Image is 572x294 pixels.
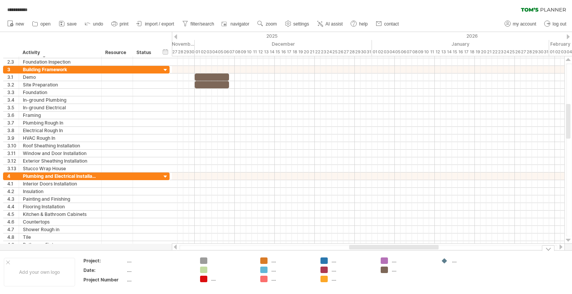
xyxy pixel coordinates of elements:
div: Site Preparation [23,81,98,88]
div: 3.10 [7,142,19,149]
div: .... [332,267,373,273]
div: Saturday, 10 January 2026 [423,48,429,56]
div: Sunday, 21 December 2025 [309,48,315,56]
a: my account [503,19,538,29]
div: Tuesday, 13 January 2026 [441,48,446,56]
a: AI assist [315,19,345,29]
div: Tuesday, 2 December 2025 [200,48,206,56]
span: my account [513,21,536,27]
div: Sunday, 28 December 2025 [349,48,355,56]
div: Tuesday, 9 December 2025 [240,48,246,56]
div: Saturday, 13 December 2025 [263,48,269,56]
div: .... [127,267,191,273]
span: settings [293,21,309,27]
div: Monday, 22 December 2025 [315,48,320,56]
div: Thursday, 1 January 2026 [372,48,378,56]
div: Interior Doors Installation [23,180,98,187]
div: Thursday, 15 January 2026 [452,48,458,56]
a: undo [83,19,106,29]
div: Roof Sheathing Installation [23,142,98,149]
div: Monday, 12 January 2026 [435,48,441,56]
div: In-ground Electrical [23,104,98,111]
div: 3.2 [7,81,19,88]
div: Thursday, 29 January 2026 [532,48,538,56]
div: 4.5 [7,211,19,218]
span: new [16,21,24,27]
div: Saturday, 6 December 2025 [223,48,229,56]
div: HVAC Rough In [23,134,98,142]
div: Resource [105,49,128,56]
div: Thursday, 11 December 2025 [252,48,258,56]
div: Saturday, 3 January 2026 [383,48,389,56]
div: Stucco Wrap House [23,165,98,172]
div: 3.7 [7,119,19,126]
div: Wednesday, 24 December 2025 [326,48,332,56]
div: Foundation [23,89,98,96]
div: hide legend [542,245,554,251]
div: Status [136,49,153,56]
a: filter/search [180,19,216,29]
a: print [109,19,131,29]
div: Bathroom Fixtures [23,241,98,248]
div: .... [392,257,433,264]
div: 3.13 [7,165,19,172]
div: Tuesday, 6 January 2026 [401,48,406,56]
div: 3.4 [7,96,19,104]
div: January 2026 [372,40,549,48]
div: .... [271,267,313,273]
a: navigator [220,19,252,29]
div: Wednesday, 14 January 2026 [446,48,452,56]
div: Window and Door Installation [23,150,98,157]
div: Framing [23,112,98,119]
div: Friday, 28 November 2025 [178,48,183,56]
div: Wednesday, 10 December 2025 [246,48,252,56]
div: 3.11 [7,150,19,157]
div: .... [127,257,191,264]
div: Wednesday, 17 December 2025 [286,48,292,56]
div: Wednesday, 31 December 2025 [366,48,372,56]
div: 4.9 [7,241,19,248]
div: 3.1 [7,73,19,81]
div: Monday, 5 January 2026 [395,48,401,56]
div: Sunday, 14 December 2025 [269,48,275,56]
div: Foundation Inspection [23,58,98,66]
div: Wednesday, 28 January 2026 [526,48,532,56]
div: Saturday, 27 December 2025 [343,48,349,56]
div: Sunday, 11 January 2026 [429,48,435,56]
div: 3.9 [7,134,19,142]
div: 4 [7,173,19,180]
div: Activity [22,49,97,56]
span: help [359,21,368,27]
div: Countertops [23,218,98,225]
a: contact [374,19,401,29]
div: Saturday, 20 December 2025 [303,48,309,56]
div: Wednesday, 3 December 2025 [206,48,212,56]
span: print [120,21,128,27]
div: Tuesday, 16 December 2025 [280,48,286,56]
a: help [349,19,370,29]
a: open [30,19,53,29]
div: 3.8 [7,127,19,134]
div: Thursday, 8 January 2026 [412,48,418,56]
div: Wednesday, 4 February 2026 [566,48,572,56]
div: Plumbing Rough In [23,119,98,126]
div: Friday, 16 January 2026 [458,48,463,56]
span: zoom [266,21,277,27]
div: Saturday, 17 January 2026 [463,48,469,56]
div: Building Framework [23,66,98,73]
div: Friday, 9 January 2026 [418,48,423,56]
div: 4.7 [7,226,19,233]
div: Sunday, 7 December 2025 [229,48,235,56]
div: Sunday, 18 January 2026 [469,48,475,56]
div: Tuesday, 27 January 2026 [521,48,526,56]
div: Monday, 8 December 2025 [235,48,240,56]
div: Flooring Installation [23,203,98,210]
div: Saturday, 31 January 2026 [543,48,549,56]
div: Thursday, 18 December 2025 [292,48,298,56]
div: Wednesday, 7 January 2026 [406,48,412,56]
div: Saturday, 24 January 2026 [503,48,509,56]
a: save [57,19,79,29]
div: Friday, 5 December 2025 [218,48,223,56]
div: Tuesday, 30 December 2025 [361,48,366,56]
div: Insulation [23,188,98,195]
